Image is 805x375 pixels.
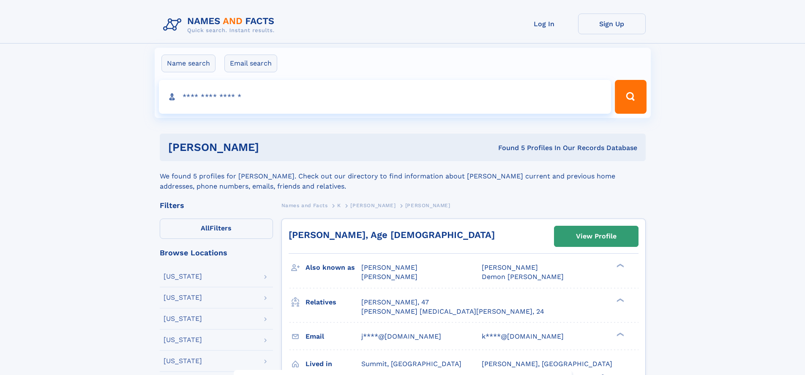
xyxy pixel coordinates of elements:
div: Filters [160,202,273,209]
label: Email search [224,55,277,72]
div: [US_STATE] [164,294,202,301]
div: Found 5 Profiles In Our Records Database [379,143,637,153]
input: search input [159,80,611,114]
h3: Email [306,329,361,344]
label: Filters [160,219,273,239]
div: View Profile [576,227,617,246]
div: [US_STATE] [164,273,202,280]
img: Logo Names and Facts [160,14,281,36]
span: [PERSON_NAME] [405,203,450,208]
a: [PERSON_NAME] [350,200,396,211]
span: Summit, [GEOGRAPHIC_DATA] [361,360,461,368]
div: ❯ [614,263,625,268]
a: View Profile [554,226,638,246]
span: [PERSON_NAME], [GEOGRAPHIC_DATA] [482,360,612,368]
span: All [201,224,210,232]
span: [PERSON_NAME] [350,203,396,208]
div: ❯ [614,331,625,337]
div: [US_STATE] [164,337,202,343]
a: K [337,200,341,211]
div: [US_STATE] [164,315,202,322]
h3: Also known as [306,260,361,275]
div: ❯ [614,297,625,303]
span: [PERSON_NAME] [361,273,418,281]
a: Log In [510,14,578,34]
a: [PERSON_NAME], Age [DEMOGRAPHIC_DATA] [289,230,495,240]
div: We found 5 profiles for [PERSON_NAME]. Check out our directory to find information about [PERSON_... [160,161,646,192]
h3: Lived in [306,357,361,371]
h3: Relatives [306,295,361,309]
span: [PERSON_NAME] [361,263,418,271]
div: Browse Locations [160,249,273,257]
h1: [PERSON_NAME] [168,142,379,153]
button: Search Button [615,80,646,114]
label: Name search [161,55,216,72]
div: [US_STATE] [164,358,202,364]
span: K [337,203,341,208]
a: [PERSON_NAME] [MEDICAL_DATA][PERSON_NAME], 24 [361,307,544,316]
a: Sign Up [578,14,646,34]
a: Names and Facts [281,200,328,211]
a: [PERSON_NAME], 47 [361,298,429,307]
span: Demon [PERSON_NAME] [482,273,564,281]
span: [PERSON_NAME] [482,263,538,271]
